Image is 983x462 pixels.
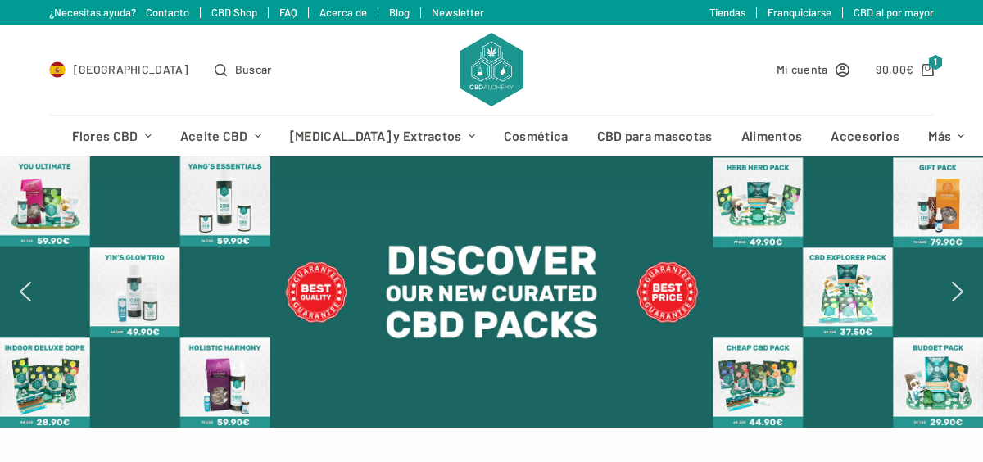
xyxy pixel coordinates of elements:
a: Blog [389,6,410,19]
a: Más [914,115,979,156]
img: previous arrow [12,279,39,305]
a: Newsletter [432,6,484,19]
span: [GEOGRAPHIC_DATA] [74,60,188,79]
a: CBD al por mayor [854,6,934,19]
a: Cosmética [489,115,582,156]
span: Buscar [235,60,272,79]
span: Mi cuenta [777,60,828,79]
a: [MEDICAL_DATA] y Extractos [275,115,489,156]
a: CBD Shop [211,6,257,19]
a: Acerca de [319,6,367,19]
bdi: 90,00 [876,62,913,76]
a: Aceite CBD [165,115,275,156]
a: Carro de compra [876,60,934,79]
a: FAQ [279,6,297,19]
a: Select Country [49,60,188,79]
a: CBD para mascotas [582,115,727,156]
img: next arrow [944,279,971,305]
span: 1 [928,55,943,70]
a: Franquiciarse [768,6,831,19]
span: € [906,62,913,76]
a: Tiendas [709,6,745,19]
nav: Menú de cabecera [57,115,926,156]
a: Mi cuenta [777,60,850,79]
a: Flores CBD [57,115,165,156]
a: Alimentos [727,115,817,156]
button: Abrir formulario de búsqueda [215,60,272,79]
a: ¿Necesitas ayuda? Contacto [49,6,189,19]
a: Accesorios [817,115,914,156]
img: CBD Alchemy [460,33,523,106]
img: ES Flag [49,61,66,78]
